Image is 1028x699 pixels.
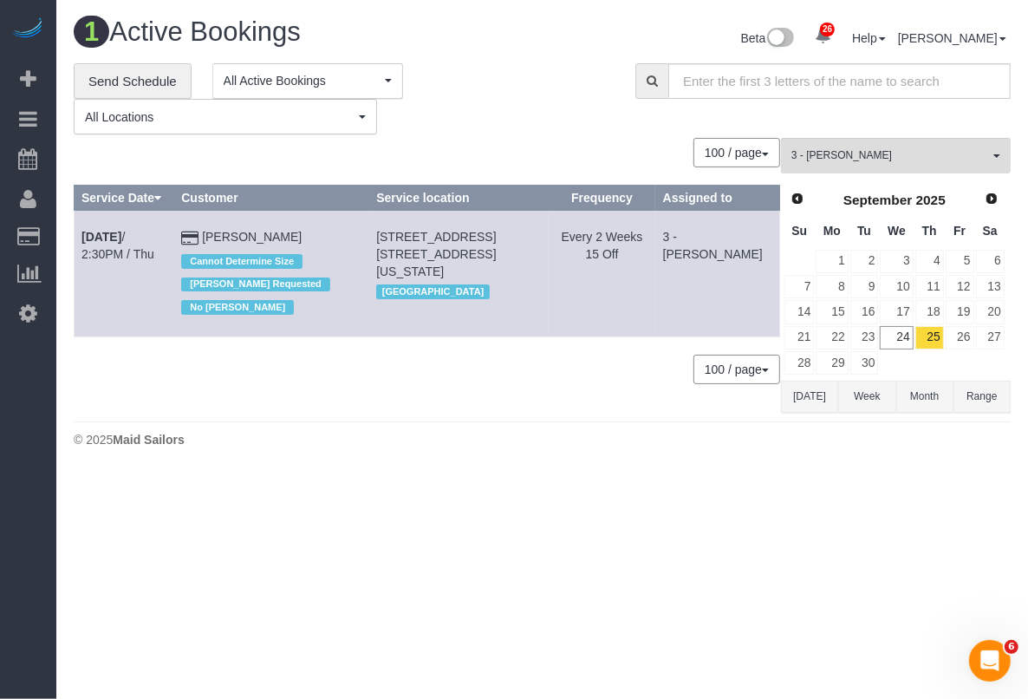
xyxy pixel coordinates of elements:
button: 100 / page [693,355,780,384]
span: 26 [820,23,835,36]
a: 22 [816,326,848,349]
a: 26 [806,17,840,56]
span: Monday [823,224,841,238]
span: Prev [791,192,804,206]
nav: Pagination navigation [694,355,780,384]
span: [GEOGRAPHIC_DATA] [376,284,490,298]
nav: Pagination navigation [694,138,780,167]
a: 1 [816,250,848,273]
span: No [PERSON_NAME] [181,300,294,314]
a: Prev [785,187,810,212]
i: Credit Card Payment [181,232,198,245]
a: 14 [784,300,814,323]
a: 2 [850,250,879,273]
span: Cannot Determine Size [181,254,303,268]
span: 6 [1005,640,1018,654]
span: September [843,193,913,207]
span: Tuesday [857,224,871,238]
span: All Locations [85,108,355,126]
ol: All Teams [781,138,1011,165]
span: 2025 [916,193,946,207]
img: New interface [765,28,794,50]
button: Week [838,381,895,413]
a: 3 [880,250,913,273]
span: 3 - [PERSON_NAME] [791,148,989,163]
span: Next [985,192,999,206]
td: Assigned to [655,211,779,336]
input: Enter the first 3 letters of the name to search [668,63,1011,99]
a: 23 [850,326,879,349]
a: 29 [816,351,848,375]
span: 1 [74,16,109,48]
span: Thursday [922,224,937,238]
a: 19 [946,300,974,323]
span: Sunday [791,224,807,238]
a: Next [979,187,1004,212]
iframe: Intercom live chat [969,640,1011,682]
a: 7 [784,275,814,298]
a: 8 [816,275,848,298]
b: [DATE] [81,230,121,244]
span: Friday [953,224,966,238]
th: Service Date [75,186,174,211]
td: Service location [369,211,549,336]
a: 28 [784,351,814,375]
span: All Active Bookings [224,72,381,89]
button: 3 - [PERSON_NAME] [781,138,1011,173]
a: 12 [946,275,974,298]
th: Service location [369,186,549,211]
div: © 2025 [74,431,1011,448]
a: 24 [880,326,913,349]
button: Range [953,381,1011,413]
a: 11 [915,275,944,298]
a: Help [852,31,886,45]
th: Customer [174,186,369,211]
a: 13 [976,275,1005,298]
a: 21 [784,326,814,349]
div: Location [376,280,541,303]
a: 25 [915,326,944,349]
button: 100 / page [693,138,780,167]
a: 30 [850,351,879,375]
a: 5 [946,250,974,273]
span: [PERSON_NAME] Requested [181,278,330,291]
span: Wednesday [888,224,906,238]
strong: Maid Sailors [113,433,184,447]
a: Send Schedule [74,63,192,100]
a: 17 [880,300,913,323]
a: [DATE]/ 2:30PM / Thu [81,230,154,261]
a: 16 [850,300,879,323]
a: Beta [741,31,795,45]
a: 10 [880,275,913,298]
th: Assigned to [655,186,779,211]
td: Frequency [549,211,655,336]
a: 15 [816,300,848,323]
th: Frequency [549,186,655,211]
a: 6 [976,250,1005,273]
button: All Locations [74,99,377,134]
img: Automaid Logo [10,17,45,42]
td: Schedule date [75,211,174,336]
a: 20 [976,300,1005,323]
a: [PERSON_NAME] [202,230,302,244]
span: [STREET_ADDRESS] [STREET_ADDRESS][US_STATE] [376,230,496,278]
button: [DATE] [781,381,838,413]
a: 27 [976,326,1005,349]
h1: Active Bookings [74,17,530,47]
span: Saturday [983,224,998,238]
a: 4 [915,250,944,273]
a: 9 [850,275,879,298]
a: 18 [915,300,944,323]
a: [PERSON_NAME] [898,31,1006,45]
a: 26 [946,326,974,349]
td: Customer [174,211,369,336]
button: All Active Bookings [212,63,403,99]
button: Month [896,381,953,413]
